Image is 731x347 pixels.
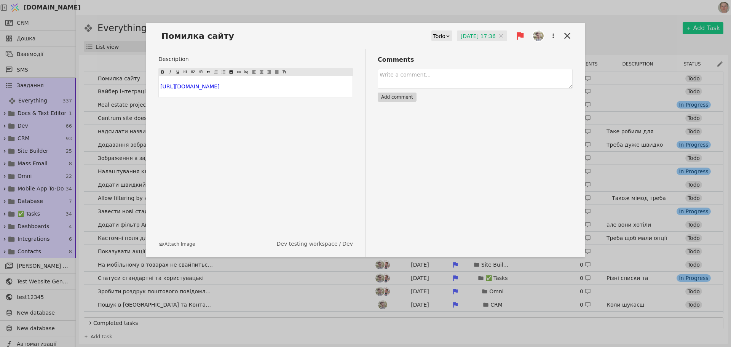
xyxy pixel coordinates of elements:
span: [URL][DOMAIN_NAME] [160,83,220,90]
a: Dev [342,240,353,248]
label: Description [158,55,353,63]
span: Clear [499,32,503,40]
svg: close [499,34,503,38]
div: Todo [433,31,445,42]
h3: Comments [378,55,573,64]
button: Add comment [378,93,417,102]
a: Dev testing workspace [277,240,338,248]
span: Помилка сайту [158,30,242,42]
div: / [277,240,353,248]
button: Attach Image [158,241,195,248]
img: Ad [533,30,544,41]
